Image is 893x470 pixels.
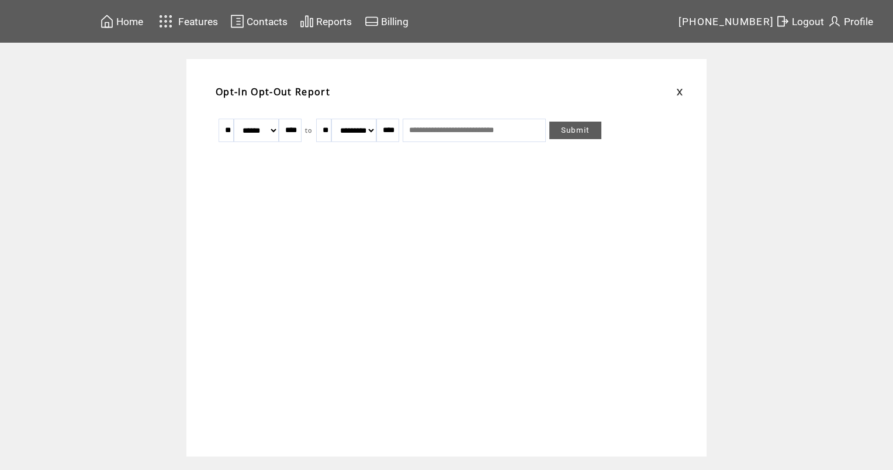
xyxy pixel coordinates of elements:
img: chart.svg [300,14,314,29]
a: Home [98,12,145,30]
span: Profile [844,16,873,27]
span: Reports [316,16,352,27]
span: Billing [381,16,409,27]
a: Billing [363,12,410,30]
img: contacts.svg [230,14,244,29]
span: Features [178,16,218,27]
span: to [305,126,313,134]
a: Reports [298,12,354,30]
span: Contacts [247,16,288,27]
span: Home [116,16,143,27]
a: Profile [826,12,875,30]
img: features.svg [155,12,176,31]
span: Opt-In Opt-Out Report [216,85,330,98]
img: home.svg [100,14,114,29]
a: Submit [549,122,601,139]
img: exit.svg [776,14,790,29]
img: creidtcard.svg [365,14,379,29]
img: profile.svg [828,14,842,29]
a: Features [154,10,220,33]
span: [PHONE_NUMBER] [679,16,774,27]
span: Logout [792,16,824,27]
a: Contacts [229,12,289,30]
a: Logout [774,12,826,30]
